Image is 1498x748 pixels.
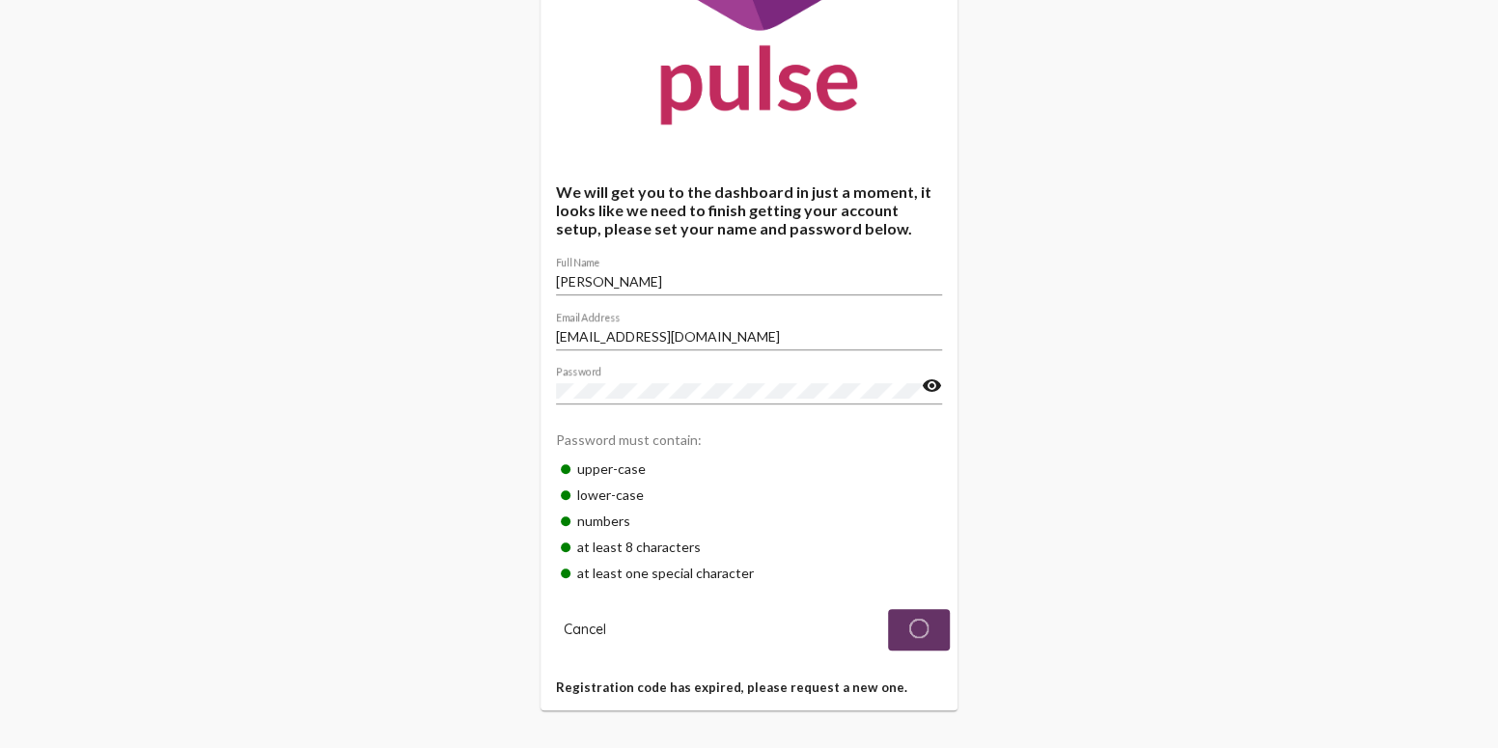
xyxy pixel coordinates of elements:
h5: Registration code has expired, please request a new one. [556,679,942,695]
div: at least one special character [556,560,942,586]
div: lower-case [556,482,942,508]
span: Cancel [564,621,606,638]
div: upper-case [556,456,942,482]
h4: We will get you to the dashboard in just a moment, it looks like we need to finish getting your a... [556,182,942,237]
div: numbers [556,508,942,534]
button: Cancel [548,609,622,651]
mat-icon: visibility [922,374,942,398]
div: at least 8 characters [556,534,942,560]
div: Password must contain: [556,422,942,456]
